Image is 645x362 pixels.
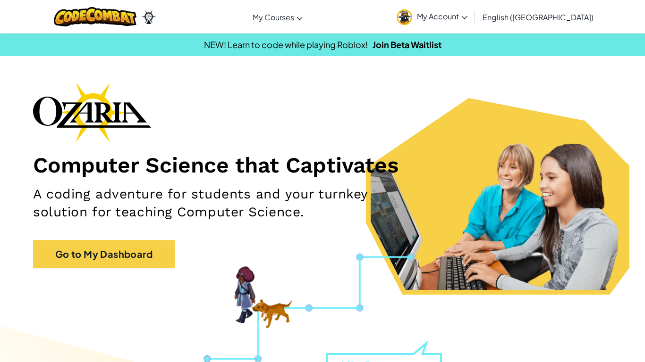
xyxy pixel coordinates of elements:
img: CodeCombat logo [54,7,136,26]
img: Ozaria branding logo [33,82,151,142]
a: Go to My Dashboard [33,240,175,268]
a: English ([GEOGRAPHIC_DATA]) [478,4,598,30]
span: NEW! Learn to code while playing Roblox! [204,39,368,50]
a: Join Beta Waitlist [373,39,441,50]
a: My Courses [248,4,307,30]
span: My Account [417,11,467,21]
span: My Courses [253,12,294,22]
img: avatar [397,9,412,25]
h2: A coding adventure for students and your turnkey solution for teaching Computer Science. [33,185,421,221]
span: English ([GEOGRAPHIC_DATA]) [483,12,594,22]
h1: Computer Science that Captivates [33,152,612,178]
a: My Account [392,2,472,32]
img: Ozaria [141,10,156,24]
